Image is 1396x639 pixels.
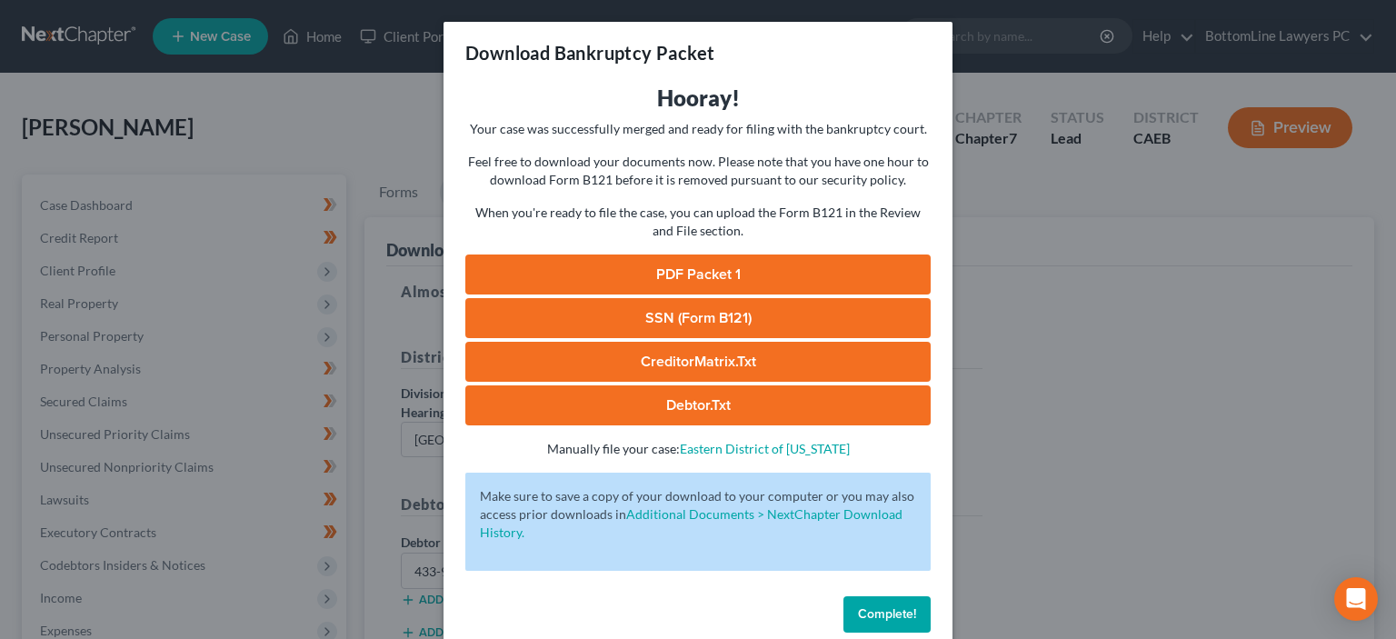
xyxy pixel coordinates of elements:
a: Eastern District of [US_STATE] [680,441,850,456]
p: When you're ready to file the case, you can upload the Form B121 in the Review and File section. [465,204,931,240]
button: Complete! [843,596,931,633]
h3: Download Bankruptcy Packet [465,40,714,65]
span: Complete! [858,606,916,622]
p: Manually file your case: [465,440,931,458]
p: Make sure to save a copy of your download to your computer or you may also access prior downloads in [480,487,916,542]
h3: Hooray! [465,84,931,113]
a: Debtor.txt [465,385,931,425]
p: Your case was successfully merged and ready for filing with the bankruptcy court. [465,120,931,138]
a: SSN (Form B121) [465,298,931,338]
a: Additional Documents > NextChapter Download History. [480,506,902,540]
a: CreditorMatrix.txt [465,342,931,382]
div: Open Intercom Messenger [1334,577,1378,621]
p: Feel free to download your documents now. Please note that you have one hour to download Form B12... [465,153,931,189]
a: PDF Packet 1 [465,255,931,295]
